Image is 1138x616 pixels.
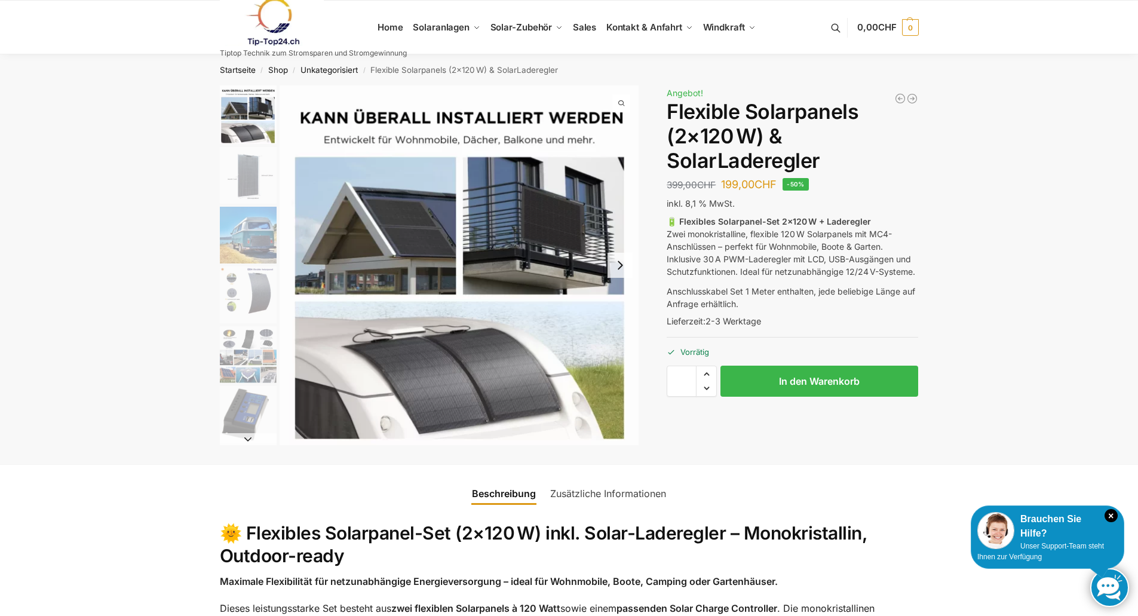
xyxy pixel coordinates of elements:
a: Balkonkraftwerk 1780 Watt mit 4 KWh Zendure Batteriespeicher Notstrom fähig [906,93,918,105]
button: In den Warenkorb [720,366,918,397]
li: 3 / 9 [217,205,277,265]
a: Zusätzliche Informationen [543,479,673,508]
strong: 🔋 Flexibles Solarpanel-Set 2×120 W + Laderegler [667,216,871,226]
span: inkl. 8,1 % MwSt. [667,198,735,209]
li: 7 / 9 [217,444,277,504]
i: Schließen [1105,509,1118,522]
span: 0 [902,19,919,36]
a: Solar-Zubehör [485,1,568,54]
span: Reduce quantity [697,381,716,396]
p: Anschlusskabel Set 1 Meter enthalten, jede beliebige Länge auf Anfrage erhältlich. [667,285,918,310]
h2: 🌞 Flexibles Solarpanel-Set (2×120 W) inkl. Solar-Laderegler – Monokristallin, Outdoor-ready [220,522,919,567]
h1: Flexible Solarpanels (2×120 W) & SolarLaderegler [667,100,918,173]
img: Flexibel in allen Bereichen [220,326,277,383]
span: Kontakt & Anfahrt [606,22,682,33]
iframe: Sicherer Rahmen für schnelle Bezahlvorgänge [664,404,921,437]
img: Flexibel unendlich viele Einsatzmöglichkeiten [220,207,277,263]
a: Balkonkraftwerk 890/600 Watt bificial Glas/Glas [894,93,906,105]
span: Increase quantity [697,366,716,382]
li: 2 / 9 [217,145,277,205]
span: / [358,66,370,75]
span: CHF [878,22,897,33]
img: Flexibles Solarmodul 120 watt [220,147,277,204]
span: 0,00 [857,22,896,33]
strong: passenden Solar Charge Controller [616,602,777,614]
img: s-l1600 (4) [220,266,277,323]
li: 4 / 9 [217,265,277,324]
a: Flexible Solar Module für Wohnmobile Camping Balkons l960 9 [280,85,639,445]
img: Customer service [977,512,1014,549]
span: Windkraft [703,22,745,33]
a: Shop [268,65,288,75]
span: Sales [573,22,597,33]
span: -50% [783,178,809,191]
span: 2-3 Werktage [706,316,761,326]
input: Produktmenge [667,366,697,397]
button: Next slide [608,253,633,278]
span: CHF [754,178,777,191]
span: Solar-Zubehör [490,22,553,33]
li: 5 / 9 [217,324,277,384]
nav: Breadcrumb [198,54,940,85]
img: Flexible Solar Module [220,85,277,144]
p: Zwei monokristalline, flexible 120 W Solarpanels mit MC4-Anschlüssen – perfekt für Wohnmobile, Bo... [667,215,918,278]
a: Unkategorisiert [300,65,358,75]
span: Angebot! [667,88,703,98]
span: Lieferzeit: [667,316,761,326]
span: CHF [697,179,716,191]
bdi: 199,00 [721,178,777,191]
a: Windkraft [698,1,760,54]
a: Solaranlagen [408,1,485,54]
a: 0,00CHF 0 [857,10,918,45]
strong: zwei flexiblen Solarpanels à 120 Watt [391,602,560,614]
a: Sales [568,1,601,54]
img: Laderegeler [220,386,277,443]
span: Solaranlagen [413,22,470,33]
span: / [256,66,268,75]
a: Startseite [220,65,256,75]
button: Next slide [220,433,277,445]
p: Tiptop Technik zum Stromsparen und Stromgewinnung [220,50,407,57]
li: 6 / 9 [217,384,277,444]
a: Kontakt & Anfahrt [601,1,698,54]
span: / [288,66,300,75]
strong: Maximale Flexibilität für netzunabhängige Energieversorgung – ideal für Wohnmobile, Boote, Campin... [220,575,778,587]
li: 1 / 9 [217,85,277,145]
img: Flexible Solar Module [280,85,639,445]
bdi: 399,00 [667,179,716,191]
a: Beschreibung [465,479,543,508]
p: Vorrätig [667,337,918,358]
li: 1 / 9 [280,85,639,445]
div: Brauchen Sie Hilfe? [977,512,1118,541]
span: Unser Support-Team steht Ihnen zur Verfügung [977,542,1104,561]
